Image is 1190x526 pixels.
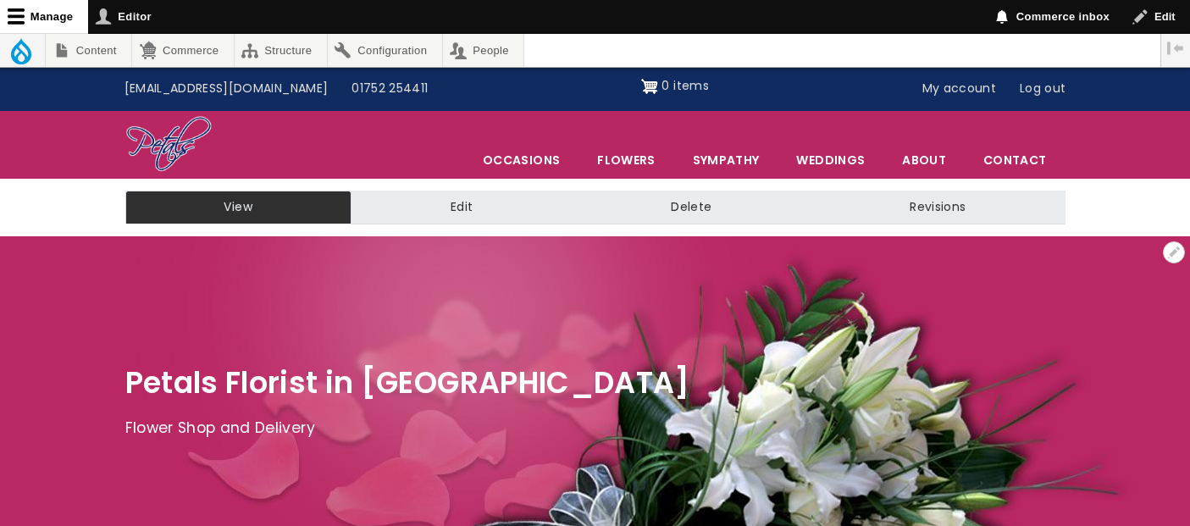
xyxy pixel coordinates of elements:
a: Sympathy [675,142,778,178]
a: View [125,191,351,224]
a: About [884,142,964,178]
a: Log out [1008,73,1077,105]
span: 0 items [661,77,708,94]
a: Flowers [579,142,672,178]
a: Structure [235,34,327,67]
img: Shopping cart [641,73,658,100]
a: Configuration [328,34,442,67]
a: [EMAIL_ADDRESS][DOMAIN_NAME] [113,73,340,105]
a: Commerce [132,34,233,67]
p: Flower Shop and Delivery [125,416,1065,441]
img: Home [125,115,213,174]
a: Edit [351,191,572,224]
a: Shopping cart 0 items [641,73,709,100]
span: Petals Florist in [GEOGRAPHIC_DATA] [125,362,690,403]
span: Weddings [778,142,883,178]
a: People [443,34,524,67]
a: Content [46,34,131,67]
a: 01752 254411 [340,73,440,105]
button: Vertical orientation [1161,34,1190,63]
a: Revisions [811,191,1065,224]
span: Occasions [465,142,578,178]
nav: Tabs [113,191,1078,224]
a: My account [910,73,1009,105]
a: Contact [966,142,1064,178]
a: Delete [572,191,811,224]
button: Open Welcome! configuration options [1163,241,1185,263]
